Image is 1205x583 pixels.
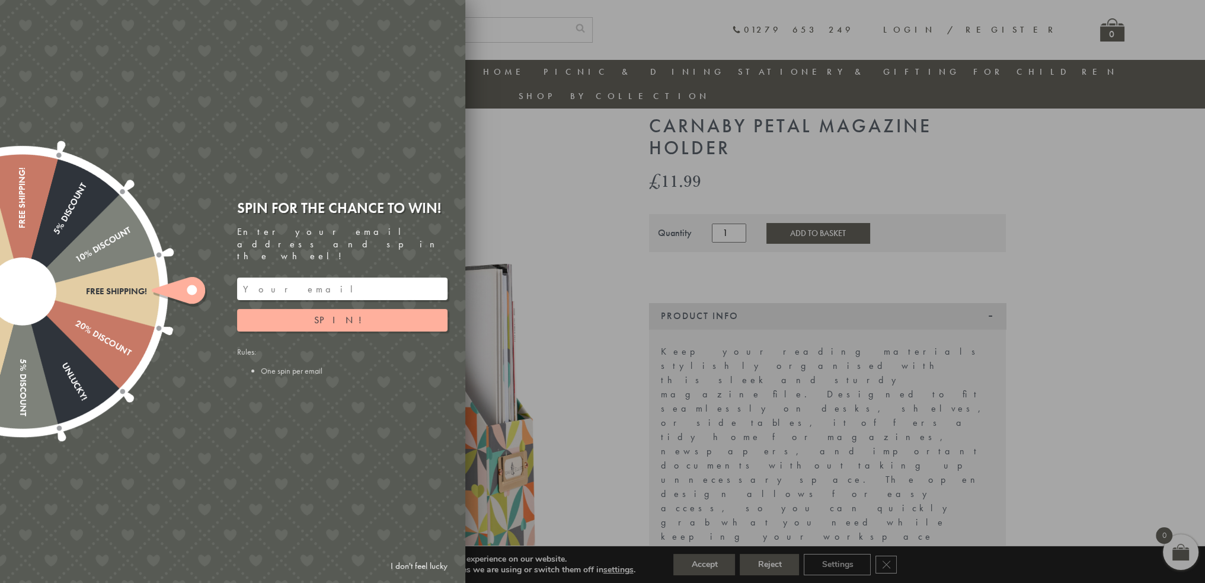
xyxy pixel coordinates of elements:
[385,555,453,577] a: I don't feel lucky
[23,286,147,297] div: Free shipping!
[237,226,448,263] div: Enter your email address and spin the wheel!
[261,365,448,376] li: One spin per email
[237,346,448,376] div: Rules:
[20,287,132,358] div: 20% Discount
[20,225,132,296] div: 10% Discount
[237,309,448,332] button: Spin!
[18,289,89,402] div: Unlucky!
[18,181,89,294] div: 5% Discount
[314,314,370,326] span: Spin!
[237,278,448,300] input: Your email
[237,199,448,217] div: Spin for the chance to win!
[17,167,27,292] div: Free shipping!
[17,292,27,416] div: 5% Discount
